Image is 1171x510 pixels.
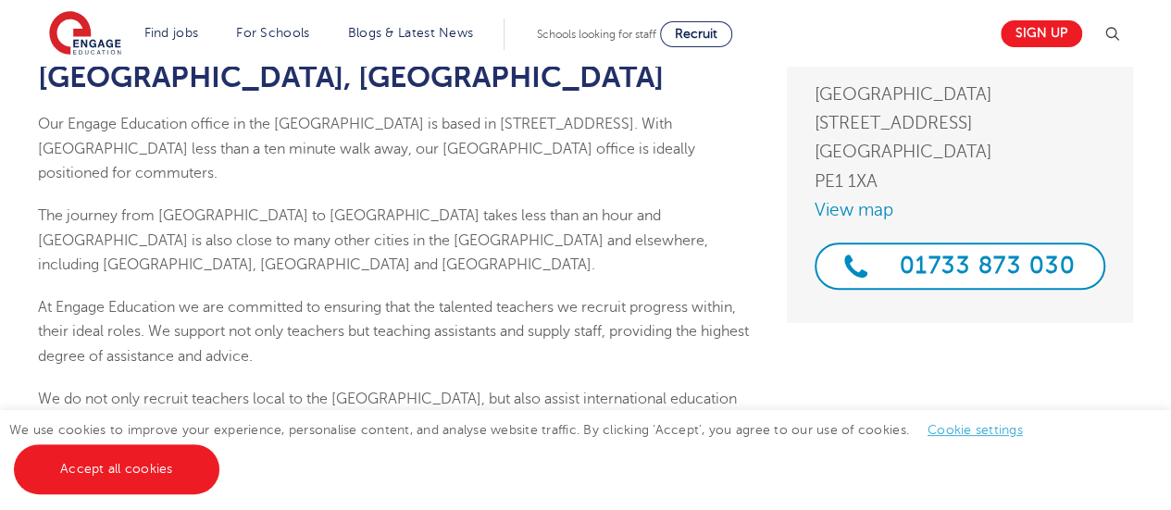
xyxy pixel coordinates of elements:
[815,243,1105,290] a: 01733 873 030
[14,444,219,494] a: Accept all cookies
[660,21,732,47] a: Recruit
[537,28,656,41] span: Schools looking for staff
[9,423,1041,476] span: We use cookies to improve your experience, personalise content, and analyse website traffic. By c...
[815,80,1105,195] address: [GEOGRAPHIC_DATA][STREET_ADDRESS] [GEOGRAPHIC_DATA] PE1 1XA
[49,11,121,57] img: Engage Education
[38,116,695,181] span: Our Engage Education office in the [GEOGRAPHIC_DATA] is based in [STREET_ADDRESS]. With [GEOGRAPH...
[675,27,717,41] span: Recruit
[38,207,708,273] span: The journey from [GEOGRAPHIC_DATA] to [GEOGRAPHIC_DATA] takes less than an hour and [GEOGRAPHIC_D...
[928,423,1023,437] a: Cookie settings
[236,26,309,40] a: For Schools
[815,195,1105,224] a: View map
[144,26,199,40] a: Find jobs
[1001,20,1082,47] a: Sign up
[38,391,737,456] span: We do not only recruit teachers local to the [GEOGRAPHIC_DATA], but also assist international edu...
[38,299,749,365] span: At Engage Education we are committed to ensuring that the talented teachers we recruit progress w...
[348,26,474,40] a: Blogs & Latest News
